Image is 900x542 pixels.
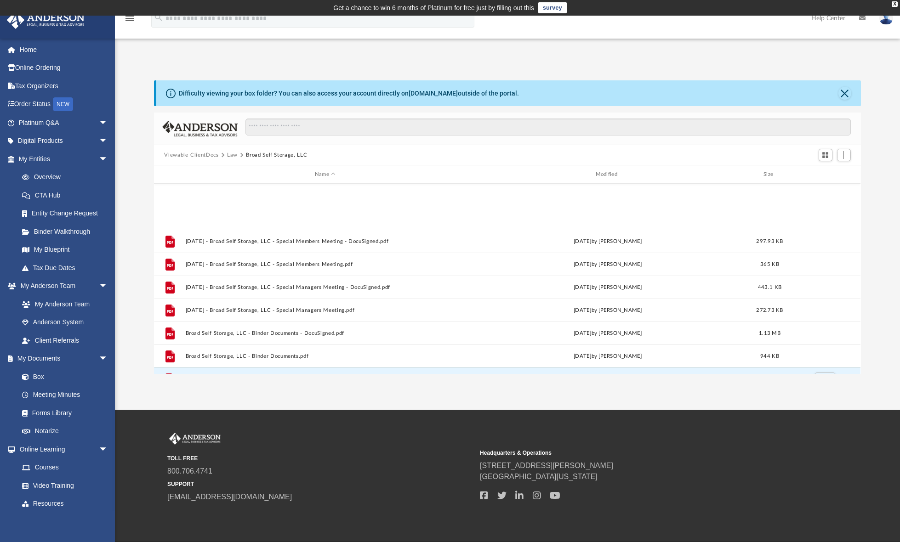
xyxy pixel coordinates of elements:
[186,353,465,359] button: Broad Self Storage, LLC - Binder Documents.pdf
[13,404,113,422] a: Forms Library
[158,170,181,179] div: id
[6,59,122,77] a: Online Ordering
[480,449,786,457] small: Headquarters & Operations
[167,467,212,475] a: 800.706.4741
[246,151,307,159] button: Broad Self Storage, LLC
[468,306,747,315] div: [DATE] by [PERSON_NAME]
[468,170,747,179] div: Modified
[154,12,164,23] i: search
[13,295,113,313] a: My Anderson Team
[13,386,117,404] a: Meeting Minutes
[167,454,473,463] small: TOLL FREE
[13,186,122,204] a: CTA Hub
[227,151,238,159] button: Law
[792,170,857,179] div: id
[53,97,73,111] div: NEW
[758,285,781,290] span: 443.1 KB
[892,1,898,7] div: close
[245,119,851,136] input: Search files and folders
[13,495,117,513] a: Resources
[6,277,117,295] a: My Anderson Teamarrow_drop_down
[761,262,780,267] span: 365 KB
[186,330,465,336] button: Broad Self Storage, LLC - Binder Documents - DocuSigned.pdf
[154,184,860,374] div: grid
[468,329,747,338] div: [DATE] by [PERSON_NAME]
[186,284,465,290] button: [DATE] - Broad Self Storage, LLC - Special Managers Meeting - DocuSigned.pdf
[6,40,122,59] a: Home
[167,493,292,501] a: [EMAIL_ADDRESS][DOMAIN_NAME]
[167,433,222,445] img: Anderson Advisors Platinum Portal
[757,308,783,313] span: 272.73 KB
[819,149,832,162] button: Switch to Grid View
[179,89,519,98] div: Difficulty viewing your box folder? You can also access your account directly on outside of the p...
[99,113,117,132] span: arrow_drop_down
[99,350,117,368] span: arrow_drop_down
[185,170,464,179] div: Name
[480,473,598,480] a: [GEOGRAPHIC_DATA][US_STATE]
[13,476,113,495] a: Video Training
[6,150,122,168] a: My Entitiesarrow_drop_down
[757,239,783,244] span: 297.93 KB
[13,222,122,241] a: Binder Walkthrough
[815,373,836,386] button: More options
[186,307,465,313] button: [DATE] - Broad Self Storage, LLC - Special Managers Meeting.pdf
[468,283,747,292] div: [DATE] by [PERSON_NAME]
[99,150,117,169] span: arrow_drop_down
[13,204,122,223] a: Entity Change Request
[838,87,851,100] button: Close
[124,17,135,24] a: menu
[99,132,117,151] span: arrow_drop_down
[13,313,117,332] a: Anderson System
[837,149,851,162] button: Add
[6,77,122,95] a: Tax Organizers
[13,331,117,350] a: Client Referrals
[468,352,747,361] div: [DATE] by [PERSON_NAME]
[538,2,567,13] a: survey
[761,354,780,359] span: 944 KB
[4,11,87,29] img: Anderson Advisors Platinum Portal
[13,168,122,186] a: Overview
[13,241,117,259] a: My Blueprint
[6,440,117,458] a: Online Learningarrow_drop_down
[468,237,747,246] div: [DATE] by [PERSON_NAME]
[409,90,458,97] a: [DOMAIN_NAME]
[6,113,122,132] a: Platinum Q&Aarrow_drop_down
[879,11,893,25] img: User Pic
[186,238,465,244] button: [DATE] - Broad Self Storage, LLC - Special Members Meeting - DocuSigned.pdf
[13,422,117,440] a: Notarize
[6,132,122,150] a: Digital Productsarrow_drop_down
[186,261,465,267] button: [DATE] - Broad Self Storage, LLC - Special Members Meeting.pdf
[6,95,122,114] a: Order StatusNEW
[480,462,613,469] a: [STREET_ADDRESS][PERSON_NAME]
[13,458,117,477] a: Courses
[164,151,218,159] button: Viewable-ClientDocs
[99,277,117,296] span: arrow_drop_down
[333,2,534,13] div: Get a chance to win 6 months of Platinum for free just by filling out this
[124,13,135,24] i: menu
[6,350,117,368] a: My Documentsarrow_drop_down
[167,480,473,488] small: SUPPORT
[752,170,788,179] div: Size
[99,440,117,459] span: arrow_drop_down
[468,260,747,269] div: [DATE] by [PERSON_NAME]
[13,259,122,277] a: Tax Due Dates
[759,331,780,336] span: 1.13 MB
[13,367,113,386] a: Box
